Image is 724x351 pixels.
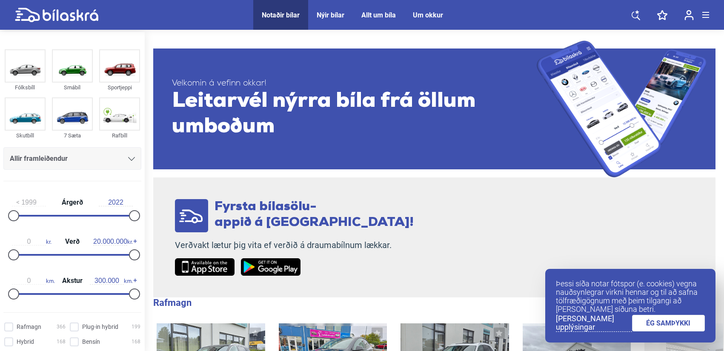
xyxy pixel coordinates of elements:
div: Sportjeppi [99,83,140,92]
a: Allt um bíla [361,11,396,19]
div: Skutbíll [5,131,46,140]
div: Smábíl [52,83,93,92]
div: Rafbíll [99,131,140,140]
span: 199 [132,322,140,331]
span: Verð [63,238,82,245]
span: Fyrsta bílasölu- appið á [GEOGRAPHIC_DATA]! [215,200,414,229]
span: kr. [93,238,133,245]
span: km. [12,277,55,285]
a: Notaðir bílar [262,11,300,19]
span: Plug-in hybrid [82,322,118,331]
span: kr. [12,238,52,245]
a: Nýir bílar [317,11,344,19]
span: Leitarvél nýrra bíla frá öllum umboðum [172,89,537,140]
a: Velkomin á vefinn okkar!Leitarvél nýrra bíla frá öllum umboðum [153,40,715,177]
p: Verðvakt lætur þig vita ef verðið á draumabílnum lækkar. [175,240,414,251]
a: Um okkur [413,11,443,19]
span: km. [90,277,133,285]
span: Akstur [60,277,85,284]
span: 366 [57,322,66,331]
span: 168 [132,337,140,346]
b: Rafmagn [153,297,192,308]
div: Fólksbíll [5,83,46,92]
div: 7 Sæta [52,131,93,140]
img: user-login.svg [684,10,694,20]
span: Árgerð [60,199,85,206]
span: Bensín [82,337,100,346]
span: Rafmagn [17,322,41,331]
span: Velkomin á vefinn okkar! [172,78,537,89]
span: 168 [57,337,66,346]
span: Hybrid [17,337,34,346]
p: Þessi síða notar fótspor (e. cookies) vegna nauðsynlegrar virkni hennar og til að safna tölfræðig... [556,280,705,314]
a: ÉG SAMÞYKKI [632,315,705,331]
span: Allir framleiðendur [10,153,68,165]
a: [PERSON_NAME] upplýsingar [556,314,632,332]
